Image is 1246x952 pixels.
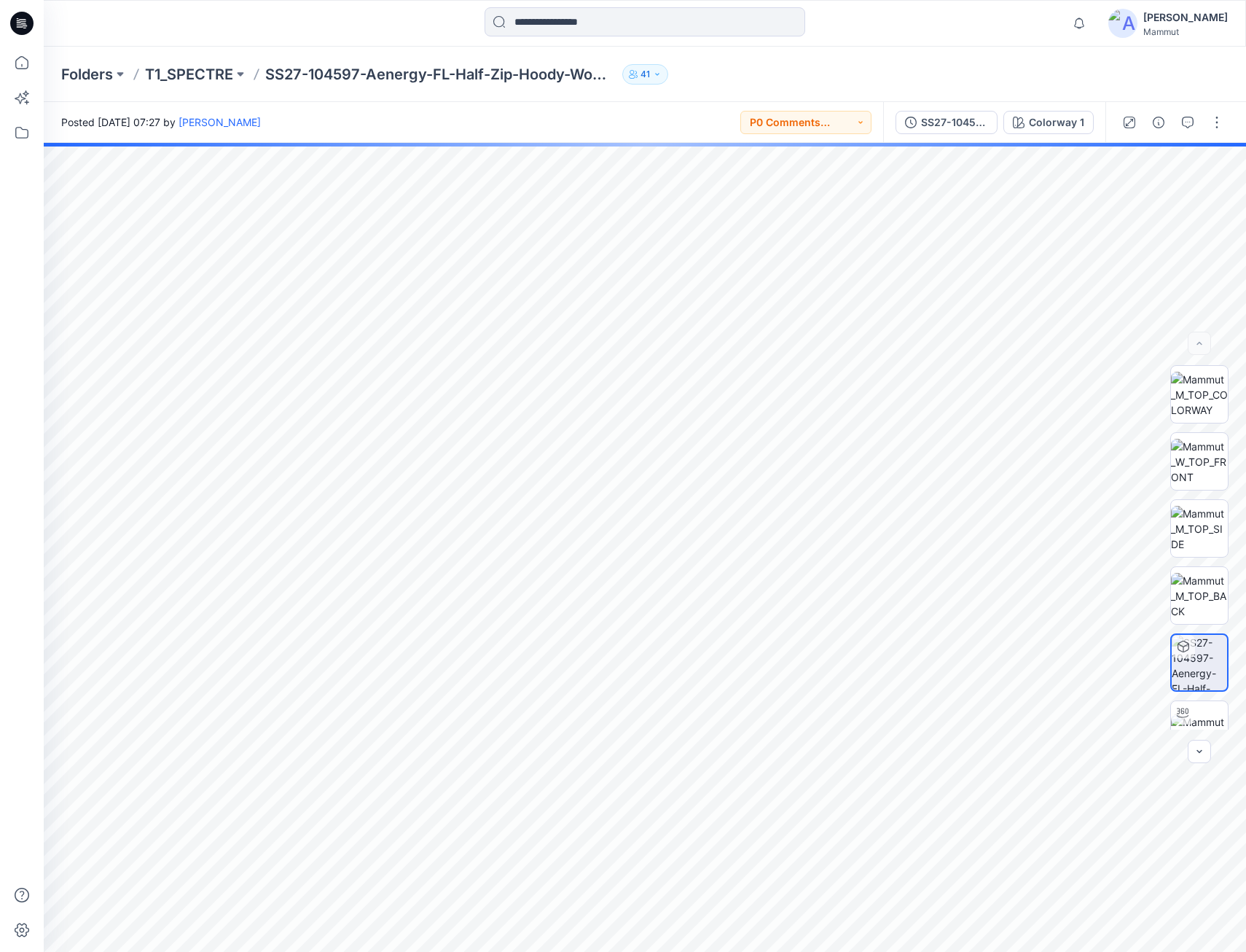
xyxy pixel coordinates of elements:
[1171,714,1228,745] img: Mammut_M_TOP_TT
[179,116,261,128] a: [PERSON_NAME]
[640,66,650,82] p: 41
[61,64,113,85] a: Folders
[1171,372,1228,418] img: Mammut_M_TOP_COLORWAY
[622,64,668,85] button: 41
[1143,26,1228,37] div: Mammut
[1147,111,1170,134] button: Details
[1171,573,1228,619] img: Mammut_M_TOP_BACK
[896,111,998,134] button: SS27-104597-Aenergy-FL-Half-Zip-Hoody-Women-P0-Mammut
[1171,506,1228,552] img: Mammut_M_TOP_SIDE
[1171,439,1228,485] img: Mammut_W_TOP_FRONT
[1108,9,1137,38] img: avatar
[265,64,616,85] p: SS27-104597-Aenergy-FL-Half-Zip-Hoody-Women-P0-Mammut
[1172,635,1227,690] img: SS27-104597-Aenergy-FL-Half-Zip-Hoody-Women-P0-Mammut Colorway 1
[1003,111,1094,134] button: Colorway 1
[1143,9,1228,26] div: [PERSON_NAME]
[61,114,261,130] span: Posted [DATE] 07:27 by
[145,64,233,85] a: T1_SPECTRE
[921,114,988,130] div: SS27-104597-Aenergy-FL-Half-Zip-Hoody-Women-P0-Mammut
[1029,114,1084,130] div: Colorway 1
